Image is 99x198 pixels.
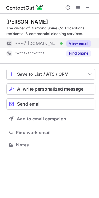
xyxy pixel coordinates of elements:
button: Find work email [6,128,95,137]
button: Send email [6,98,95,110]
div: [PERSON_NAME] [6,19,48,25]
div: The owner of Diamond Shine Co. Exceptional residential & commercial cleaning services. [6,25,95,37]
div: Save to List / ATS / CRM [17,72,84,77]
button: save-profile-one-click [6,69,95,80]
span: Find work email [16,130,93,135]
button: Notes [6,141,95,149]
button: AI write personalized message [6,83,95,95]
button: Reveal Button [66,50,91,56]
button: Add to email campaign [6,113,95,124]
button: Reveal Button [66,40,91,47]
span: Send email [17,101,41,106]
span: Add to email campaign [17,116,66,121]
span: ***@[DOMAIN_NAME] [15,41,58,46]
span: AI write personalized message [17,87,83,92]
span: Notes [16,142,93,148]
img: ContactOut v5.3.10 [6,4,44,11]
